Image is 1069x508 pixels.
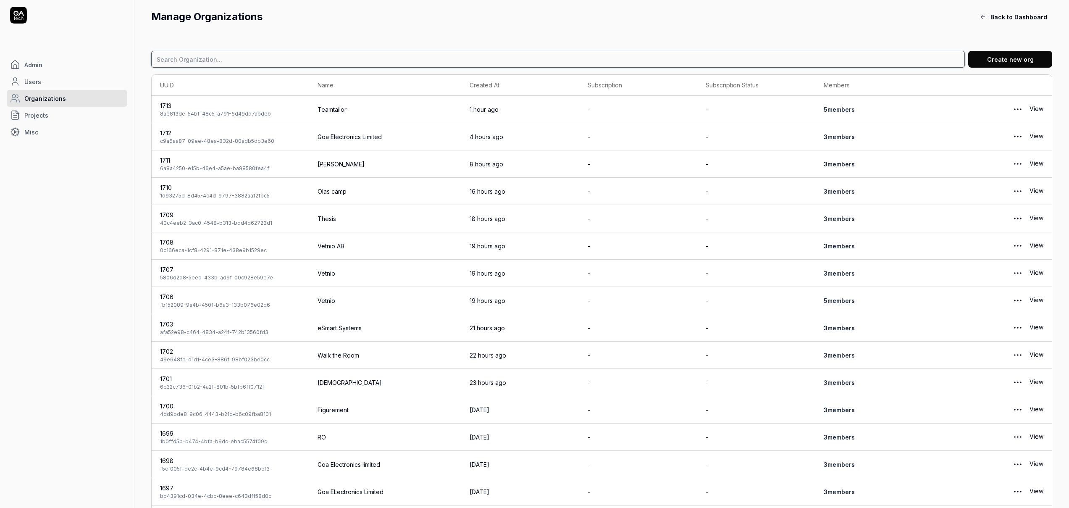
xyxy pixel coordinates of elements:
[824,106,855,113] a: 5members
[824,406,855,413] a: 3members
[470,406,489,413] time: [DATE]
[697,178,815,205] td: -
[461,75,579,96] th: Created At
[579,478,697,505] td: -
[7,73,127,90] a: Users
[697,123,815,150] td: -
[824,270,855,277] a: 3members
[160,247,301,254] div: 0c166eca-1cf8-4291-871e-438e9b1529ec
[470,242,505,250] time: 19 hours ago
[160,274,301,282] div: 5806d2d8-5eed-433b-ad9f-00c928e59e7e
[160,156,301,165] div: 1711
[1030,101,1043,118] a: View
[470,161,503,168] time: 8 hours ago
[7,56,127,73] a: Admin
[160,101,301,110] div: 1713
[1030,237,1043,254] a: View
[470,434,489,441] time: [DATE]
[160,211,301,219] div: 1709
[697,75,815,96] th: Subscription Status
[697,342,815,369] td: -
[470,352,506,359] time: 22 hours ago
[309,96,461,123] td: Teamtailor
[7,90,127,107] a: Organizations
[697,314,815,342] td: -
[579,314,697,342] td: -
[851,215,855,222] span: s
[160,429,301,438] div: 1699
[697,424,815,451] td: -
[160,219,301,227] div: 40c4eeb2-3ac0-4548-b313-bdd4d62723d1
[160,383,301,391] div: 6c32c736-01b2-4a2f-801b-5bfb6ff0712f
[1030,347,1043,363] a: View
[579,75,697,96] th: Subscription
[579,369,697,396] td: -
[160,110,301,118] div: 8ae813de-54bf-48c5-a791-6d49dd7abdeb
[851,270,855,277] span: s
[851,434,855,441] span: s
[309,369,461,396] td: [DEMOGRAPHIC_DATA]
[1030,183,1043,200] a: View
[151,51,965,68] input: Search Organization...
[579,232,697,260] td: -
[579,396,697,424] td: -
[160,165,301,172] div: 6a8a4250-e15b-46e4-a5ae-ba98580fea4f
[1030,319,1043,336] a: View
[160,465,301,473] div: f5cf005f-de2c-4b4e-9cd4-79784e68bcf3
[309,260,461,287] td: Vetnio
[815,75,933,96] th: Members
[309,342,461,369] td: Walk the Room
[309,287,461,314] td: Vetnio
[24,128,38,137] span: Misc
[1030,483,1043,500] a: View
[851,161,855,168] span: s
[309,75,461,96] th: Name
[851,133,855,140] span: s
[968,51,1052,68] a: Create new org
[309,478,461,505] td: Goa ELectronics Limited
[160,438,301,445] div: 1b0ffd5b-b474-4bfa-b9dc-ebac5574f09c
[697,205,815,232] td: -
[309,451,461,478] td: Goa Electronics limited
[7,107,127,124] a: Projects
[1030,429,1043,445] a: View
[470,188,505,195] time: 16 hours ago
[851,379,855,386] span: s
[579,342,697,369] td: -
[470,133,503,140] time: 4 hours ago
[470,461,489,468] time: [DATE]
[579,451,697,478] td: -
[309,232,461,260] td: Vetnio AB
[824,488,855,495] a: 3members
[160,347,301,356] div: 1702
[1030,128,1043,145] a: View
[697,96,815,123] td: -
[824,242,855,250] a: 3members
[579,150,697,178] td: -
[824,324,855,332] a: 3members
[824,461,855,468] a: 3members
[824,133,855,140] a: 3members
[160,183,301,192] div: 1710
[824,379,855,386] a: 3members
[851,352,855,359] span: s
[697,287,815,314] td: -
[152,75,309,96] th: UUID
[160,374,301,383] div: 1701
[579,260,697,287] td: -
[160,356,301,363] div: 49e648fe-d1d1-4ce3-886f-98bf023be0cc
[309,314,461,342] td: eSmart Systems
[160,329,301,336] div: afa52e98-c464-4834-a24f-742b13560fd3
[697,396,815,424] td: -
[7,124,127,140] a: Misc
[1030,401,1043,418] a: View
[470,270,505,277] time: 19 hours ago
[160,411,301,418] div: 4dd9bde8-9c06-4443-b21d-b6c09fba8101
[824,297,855,304] a: 5members
[24,61,42,69] span: Admin
[974,8,1052,25] button: Back to Dashboard
[151,9,974,24] h2: Manage Organizations
[697,451,815,478] td: -
[697,369,815,396] td: -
